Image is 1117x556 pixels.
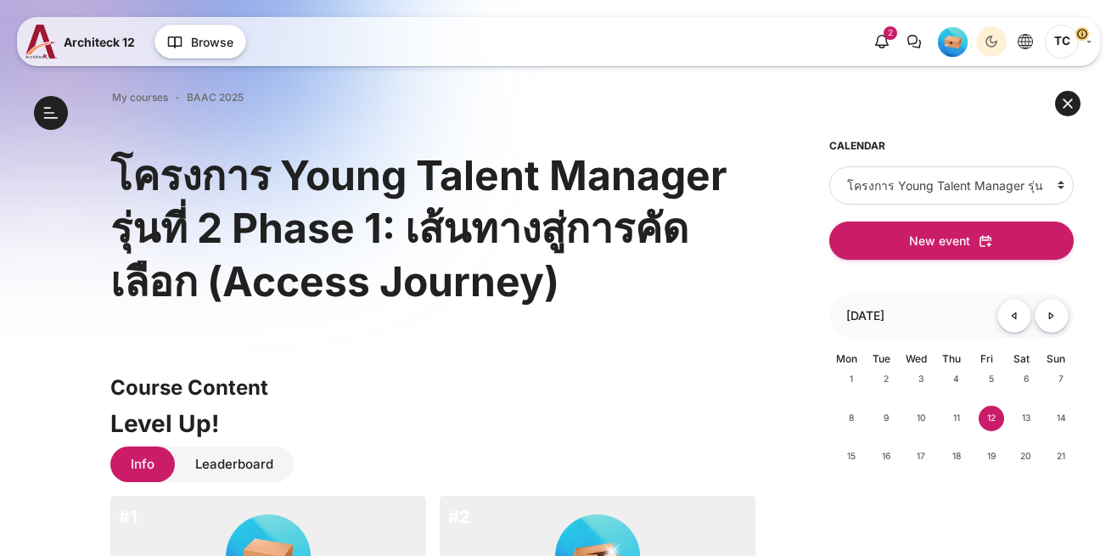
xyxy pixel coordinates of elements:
span: 3 [908,367,934,392]
div: #2 [448,504,470,530]
span: 14 [1048,406,1074,431]
span: 21 [1048,444,1074,469]
span: 11 [944,406,969,431]
span: Sun [1047,352,1065,365]
a: A12 A12 Architeck 12 [25,25,142,59]
span: 6 [1013,367,1039,392]
a: BAAC 2025 [187,90,244,105]
span: 16 [873,444,899,469]
span: Mon [836,352,857,365]
nav: Navigation bar [110,87,769,109]
h3: Course Content [110,374,769,401]
span: 20 [1013,444,1039,469]
img: A12 [25,25,57,59]
span: Fri [980,352,993,365]
span: 23 [873,482,899,508]
span: Architeck 12 [64,33,135,51]
span: 8 [839,406,864,431]
span: Thu [942,352,961,365]
div: #1 [119,504,138,530]
div: Level #1 [938,26,968,57]
button: Light Mode Dark Mode [976,26,1007,57]
img: Level #1 [938,27,968,57]
h5: Calendar [829,139,1074,153]
span: New event [909,232,970,250]
span: 19 [979,444,1004,469]
td: Today [969,406,1004,444]
span: 5 [979,367,1004,392]
span: 13 [1013,406,1039,431]
button: There are 0 unread conversations [899,26,929,57]
span: 12 [979,406,1004,431]
span: 18 [944,444,969,469]
h2: Level Up! [110,408,769,439]
span: 4 [944,367,969,392]
span: 28 [1048,482,1074,508]
span: 22 [839,482,864,508]
span: 10 [908,406,934,431]
span: Wed [906,352,927,365]
span: 1 [839,367,864,392]
button: Browse [154,25,246,59]
span: 7 [1048,367,1074,392]
span: 24 [908,482,934,508]
div: Dark Mode [979,29,1004,54]
a: My courses [112,90,168,105]
button: Languages [1010,26,1041,57]
a: User menu [1045,25,1092,59]
span: T C [1045,25,1079,59]
a: Level #1 [931,26,974,57]
span: 9 [873,406,899,431]
span: 25 [944,482,969,508]
h3: [DATE] [846,308,884,323]
div: Show notification window with 2 new notifications [867,26,897,57]
span: 2 [873,367,899,392]
span: 26 [979,482,1004,508]
a: Leaderboard [175,446,294,483]
span: 15 [839,444,864,469]
span: Tue [873,352,890,365]
div: 2 [884,26,897,40]
span: 27 [1013,482,1039,508]
button: New event [829,222,1074,260]
h1: โครงการ Young Talent Manager รุ่นที่ 2 Phase 1: เส้นทางสู่การคัดเลือก (Access Journey) [110,149,769,308]
span: Browse [191,33,233,51]
span: Sat [1013,352,1030,365]
a: Info [110,446,175,483]
span: 17 [908,444,934,469]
